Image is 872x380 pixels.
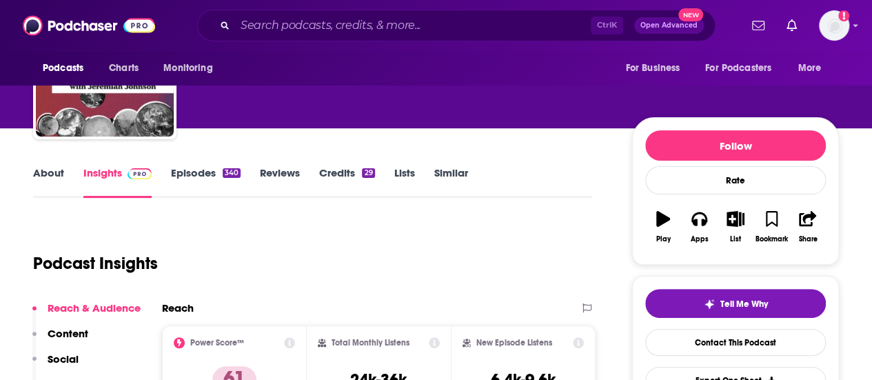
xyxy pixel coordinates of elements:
button: Apps [681,202,717,252]
a: Contact This Podcast [645,329,826,356]
span: Logged in as calellac [819,10,849,41]
button: open menu [696,55,791,81]
h1: Podcast Insights [33,253,158,274]
span: Open Advanced [640,22,698,29]
span: New [678,8,703,21]
div: Apps [691,235,709,243]
button: Show profile menu [819,10,849,41]
button: Content [32,327,88,352]
input: Search podcasts, credits, & more... [235,14,591,37]
h2: Reach [162,301,194,314]
div: 29 [362,168,374,178]
button: open menu [616,55,697,81]
div: List [730,235,741,243]
a: Show notifications dropdown [747,14,770,37]
div: Search podcasts, credits, & more... [197,10,716,41]
div: Play [656,235,671,243]
button: Reach & Audience [32,301,141,327]
button: tell me why sparkleTell Me Why [645,289,826,318]
button: Share [790,202,826,252]
div: Rate [645,166,826,194]
button: List [718,202,753,252]
button: Follow [645,130,826,161]
a: About [33,166,64,198]
span: More [798,59,822,78]
a: InsightsPodchaser Pro [83,166,152,198]
div: 340 [223,168,241,178]
span: For Business [625,59,680,78]
img: tell me why sparkle [704,299,715,310]
a: Reviews [260,166,300,198]
div: Bookmark [756,235,788,243]
button: Play [645,202,681,252]
button: open menu [154,55,230,81]
a: Similar [434,166,468,198]
h2: New Episode Listens [476,338,552,348]
span: Ctrl K [591,17,623,34]
img: Podchaser - Follow, Share and Rate Podcasts [23,12,155,39]
span: Tell Me Why [720,299,768,310]
a: Lists [394,166,415,198]
svg: Add a profile image [838,10,849,21]
img: Podchaser Pro [128,168,152,179]
span: For Podcasters [705,59,771,78]
p: Social [48,352,79,366]
span: Charts [109,59,139,78]
a: Show notifications dropdown [781,14,802,37]
button: open menu [789,55,839,81]
button: Open AdvancedNew [634,17,704,34]
span: Podcasts [43,59,83,78]
h2: Total Monthly Listens [332,338,409,348]
h2: Power Score™ [190,338,244,348]
button: Bookmark [753,202,789,252]
span: Monitoring [163,59,212,78]
p: Content [48,327,88,340]
a: Charts [100,55,147,81]
a: Credits29 [319,166,374,198]
button: open menu [33,55,101,81]
button: Social [32,352,79,378]
p: Reach & Audience [48,301,141,314]
img: User Profile [819,10,849,41]
div: Share [798,235,817,243]
a: Episodes340 [171,166,241,198]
